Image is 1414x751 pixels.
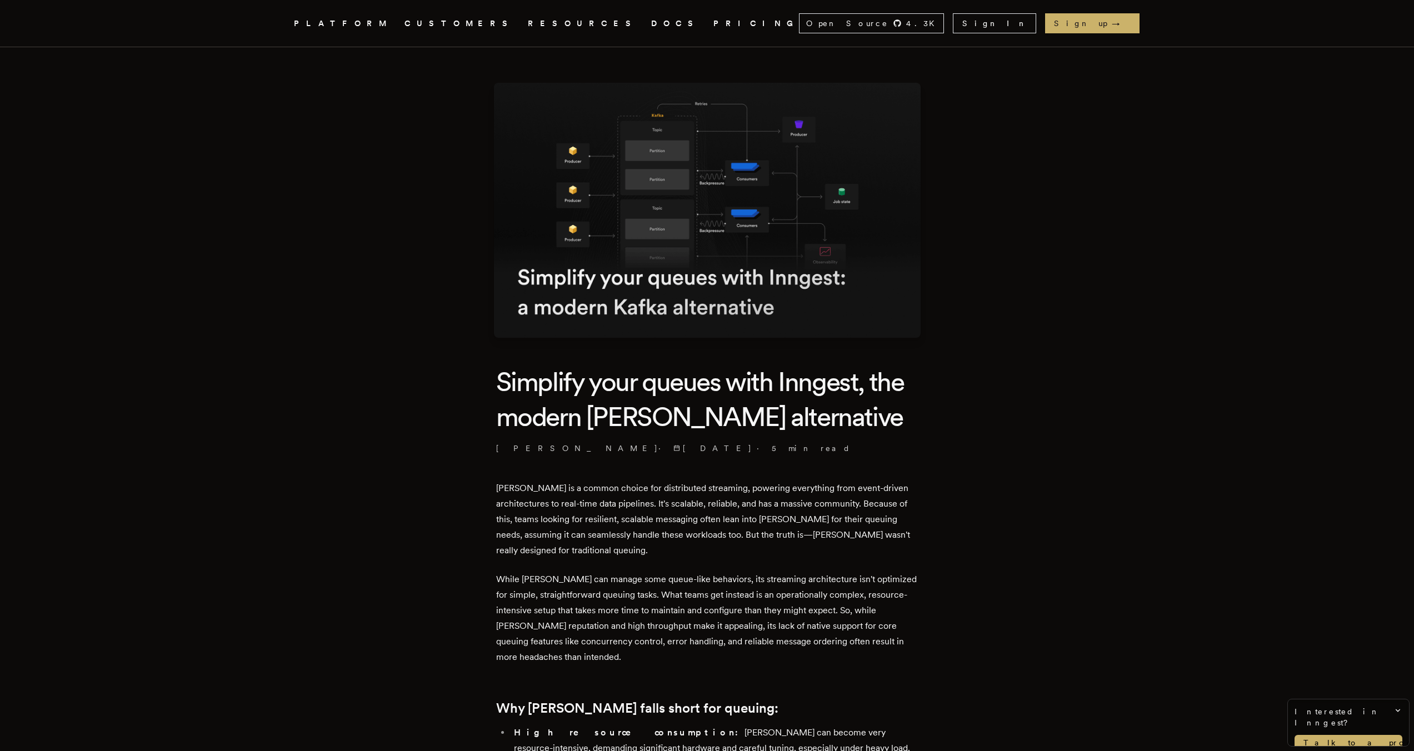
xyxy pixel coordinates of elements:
h2: Why [PERSON_NAME] falls short for queuing: [496,700,918,716]
img: Featured image for Simplify your queues with Inngest, the modern Kafka alternative blog post [494,83,921,338]
button: PLATFORM [294,17,391,31]
span: → [1112,18,1131,29]
span: 5 min read [772,443,851,454]
a: Talk to a product expert [1295,735,1402,750]
h1: Simplify your queues with Inngest, the modern [PERSON_NAME] alternative [496,364,918,434]
strong: High resource consumption: [514,727,745,738]
span: Open Source [806,18,888,29]
a: DOCS [651,17,700,31]
span: [DATE] [673,443,752,454]
span: Interested in Inngest? [1295,706,1402,728]
p: [PERSON_NAME] · · [496,443,918,454]
p: While [PERSON_NAME] can manage some queue-like behaviors, its streaming architecture isn't optimi... [496,572,918,665]
a: Sign up [1045,13,1140,33]
button: RESOURCES [528,17,638,31]
a: Sign In [953,13,1036,33]
p: [PERSON_NAME] is a common choice for distributed streaming, powering everything from event-driven... [496,480,918,558]
span: 4.3 K [906,18,941,29]
a: PRICING [713,17,799,31]
a: CUSTOMERS [404,17,514,31]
